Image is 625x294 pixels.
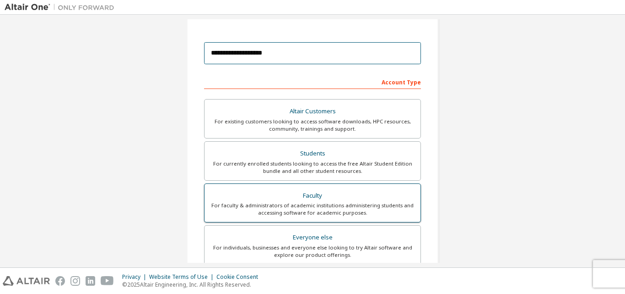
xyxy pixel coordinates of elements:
[216,273,264,281] div: Cookie Consent
[101,276,114,286] img: youtube.svg
[210,202,415,216] div: For faculty & administrators of academic institutions administering students and accessing softwa...
[3,276,50,286] img: altair_logo.svg
[210,118,415,133] div: For existing customers looking to access software downloads, HPC resources, community, trainings ...
[122,273,149,281] div: Privacy
[210,160,415,175] div: For currently enrolled students looking to access the free Altair Student Edition bundle and all ...
[149,273,216,281] div: Website Terms of Use
[210,244,415,259] div: For individuals, businesses and everyone else looking to try Altair software and explore our prod...
[70,276,80,286] img: instagram.svg
[210,231,415,244] div: Everyone else
[5,3,119,12] img: Altair One
[210,147,415,160] div: Students
[204,74,421,89] div: Account Type
[86,276,95,286] img: linkedin.svg
[55,276,65,286] img: facebook.svg
[210,105,415,118] div: Altair Customers
[122,281,264,288] p: © 2025 Altair Engineering, Inc. All Rights Reserved.
[210,189,415,202] div: Faculty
